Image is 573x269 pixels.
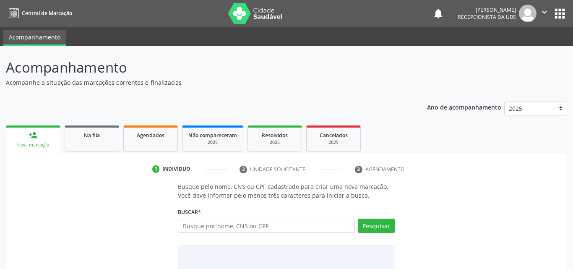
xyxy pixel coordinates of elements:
p: Acompanhe a situação das marcações correntes e finalizadas [6,78,399,87]
span: Cancelados [320,132,348,139]
div: 2025 [188,139,237,146]
i:  [540,8,549,17]
span: Na fila [84,132,100,139]
a: Acompanhamento [3,30,66,46]
label: Buscar [178,206,201,219]
div: 2025 [254,139,296,146]
img: img [519,5,537,22]
div: Nova marcação [12,142,55,148]
p: Ano de acompanhamento [427,102,501,112]
div: Indivíduo [162,165,190,173]
p: Acompanhamento [6,57,399,78]
button: notifications [432,8,444,19]
button: apps [552,6,567,21]
span: Não compareceram [188,132,237,139]
p: Busque pelo nome, CNS ou CPF cadastrado para criar uma nova marcação. Você deve informar pelo men... [178,182,395,200]
button: Pesquisar [358,219,395,233]
span: Central de Marcação [22,10,72,17]
a: Central de Marcação [6,6,72,20]
span: Agendados [137,132,164,139]
div: person_add [29,131,38,140]
div: 2025 [313,139,354,146]
input: Busque por nome, CNS ou CPF [178,219,355,233]
span: Resolvidos [262,132,288,139]
div: 1 [152,165,160,173]
span: Recepcionista da UBS [458,13,516,21]
button:  [537,5,552,22]
div: [PERSON_NAME] [458,6,516,13]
